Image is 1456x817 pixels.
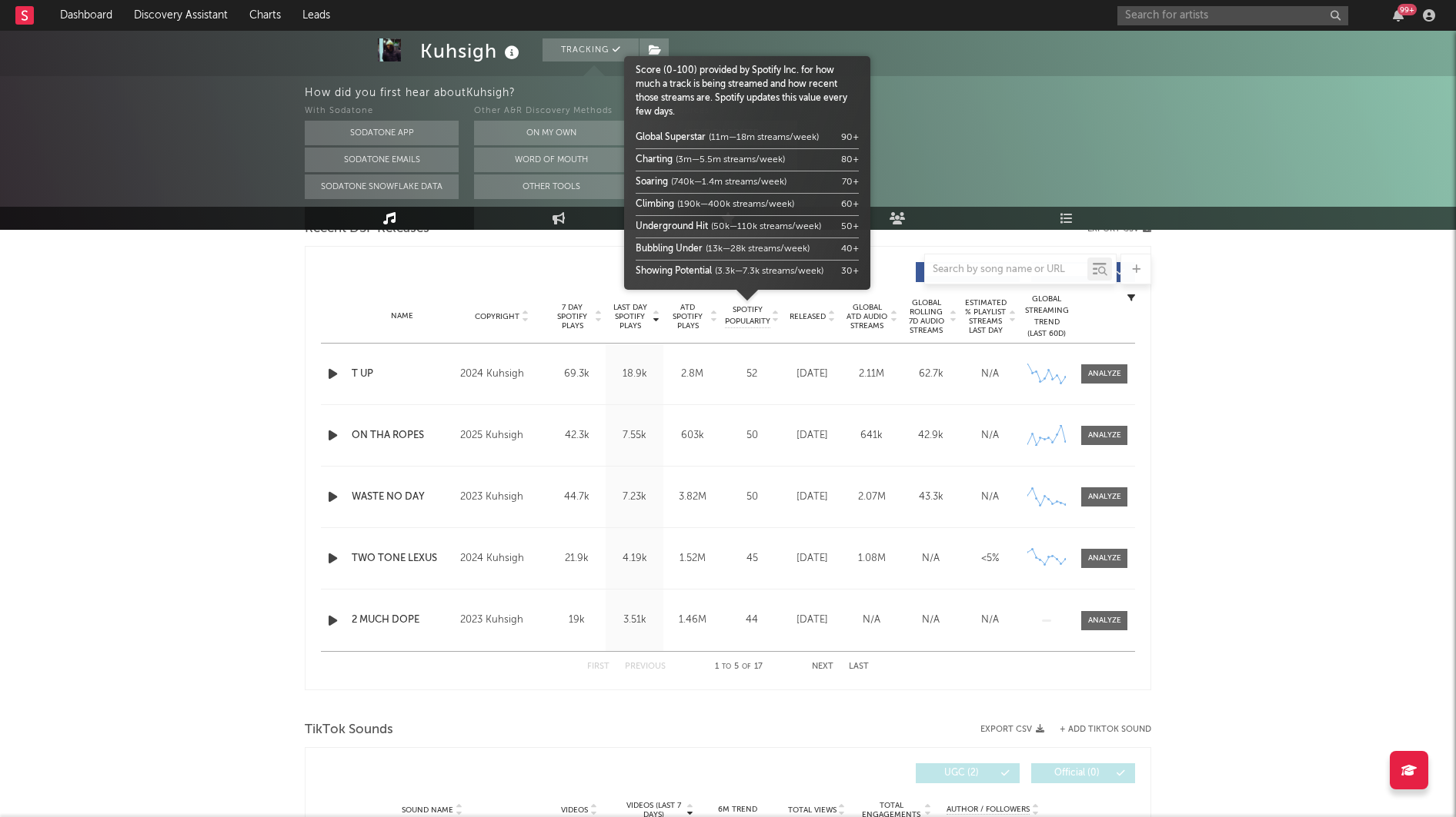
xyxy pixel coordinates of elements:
div: 2.8M [667,367,717,382]
button: 99+ [1393,9,1404,22]
button: On My Own [474,121,628,145]
span: (3m—5.5m streams/week) [676,155,785,164]
div: N/A [964,490,1016,505]
span: Copyright [475,312,519,321]
div: Global Streaming Trend (Last 60D) [1024,294,1070,340]
div: 42.3k [552,428,602,443]
div: 6M Trend [702,804,773,815]
button: Next [812,663,833,671]
div: 50 [725,490,779,505]
div: 19k [552,613,602,628]
a: WASTE NO DAY [352,490,452,505]
button: Sodatone Emails [305,148,459,172]
span: Global Rolling 7D Audio Streams [905,298,947,335]
span: (190k—400k streams/week) [677,200,794,209]
span: Videos [561,805,588,815]
div: 80 + [841,153,859,167]
div: 1.08M [846,551,897,566]
span: (11m—18m streams/week) [709,133,819,142]
span: Spotify Popularity [725,304,770,327]
span: Estimated % Playlist Streams Last Day [964,298,1007,335]
span: Bubbling Under [636,244,703,254]
div: 603k [667,428,717,443]
span: Global Superstar [636,133,706,142]
div: 2025 Kuhsigh [460,427,544,445]
button: Other Tools [474,174,628,199]
div: 44 [725,613,779,628]
div: [DATE] [786,490,838,505]
div: 40 + [841,242,859,256]
div: 3.82M [667,490,717,505]
button: Export CSV [980,725,1044,734]
a: T UP [352,367,452,382]
div: 7.23k [609,490,660,505]
div: 69.3k [552,367,602,382]
span: Sound Name [402,805,453,815]
a: 2 MUCH DOPE [352,613,452,628]
span: Climbing [636,200,674,209]
span: Showing Potential [636,267,712,276]
button: Tracking [543,38,639,61]
div: Name [352,311,452,322]
div: 50 [725,428,779,443]
div: 1 5 17 [696,658,781,676]
button: UGC(2) [916,763,1020,783]
span: Author / Followers [947,805,1030,815]
span: of [742,663,751,670]
a: ON THA ROPES [352,428,452,443]
div: 2024 Kuhsigh [460,365,544,384]
div: 42.9k [905,428,957,443]
span: Charting [636,155,673,164]
div: N/A [846,613,897,628]
div: 7.55k [609,428,660,443]
div: 1.52M [667,551,717,566]
button: Sodatone App [305,121,459,145]
div: 52 [725,367,779,382]
div: 50 + [841,220,859,234]
div: 21.9k [552,551,602,566]
div: 99 + [1398,4,1417,15]
div: <5% [964,551,1016,566]
span: Released [790,312,826,321]
div: [DATE] [786,613,838,628]
div: 45 [725,551,779,566]
div: 44.7k [552,490,602,505]
div: 3.51k [609,613,660,628]
span: Official ( 0 ) [1041,769,1112,778]
div: 2.07M [846,490,897,505]
div: 2024 Kuhsigh [460,550,544,568]
div: N/A [905,613,957,628]
span: TikTok Sounds [305,721,393,739]
span: ATD Spotify Plays [667,303,708,330]
div: 2023 Kuhsigh [460,611,544,629]
span: to [722,663,731,670]
div: 18.9k [609,367,660,382]
div: [DATE] [786,551,838,566]
span: Soaring [636,178,668,187]
div: N/A [964,428,1016,443]
button: + Add TikTok Sound [1060,726,1151,734]
button: Previous [625,663,666,671]
button: Last [849,663,869,671]
div: With Sodatone [305,102,459,121]
div: [DATE] [786,428,838,443]
div: N/A [964,613,1016,628]
div: [DATE] [786,367,838,382]
div: Other A&R Discovery Methods [474,102,628,121]
div: 90 + [841,131,859,144]
button: Sodatone Snowflake Data [305,174,459,199]
div: 1.46M [667,613,717,628]
div: 641k [846,428,897,443]
a: TWO TONE LEXUS [352,551,452,566]
div: Score (0-100) provided by Spotify Inc. for how much a track is being streamed and how recent thos... [636,64,859,282]
div: 2023 Kuhsigh [460,488,544,506]
span: Last Day Spotify Plays [609,303,650,330]
div: 43.3k [905,490,957,505]
div: 70 + [842,175,859,189]
span: Total Views [788,805,837,815]
div: How did you first hear about Kuhsigh ? [305,84,1456,102]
